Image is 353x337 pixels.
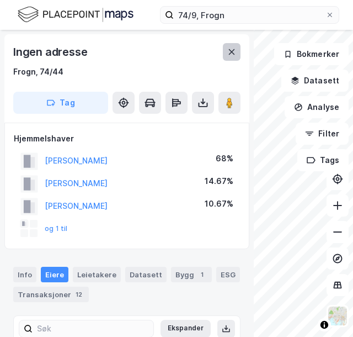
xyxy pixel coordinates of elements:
div: Info [13,267,36,282]
button: Tag [13,92,108,114]
div: ESG [216,267,240,282]
img: logo.f888ab2527a4732fd821a326f86c7f29.svg [18,5,133,24]
input: Søk [33,320,153,337]
button: Tags [297,149,349,171]
button: Datasett [281,70,349,92]
button: Analyse [285,96,349,118]
div: Datasett [125,267,167,282]
div: Hjemmelshaver [14,132,240,145]
iframe: Chat Widget [298,284,353,337]
div: 68% [216,152,233,165]
div: Ingen adresse [13,43,89,61]
div: 14.67% [205,175,233,188]
div: Bygg [171,267,212,282]
div: 10.67% [205,197,233,210]
input: Søk på adresse, matrikkel, gårdeiere, leietakere eller personer [174,7,325,23]
div: 1 [196,269,207,280]
div: Kontrollprogram for chat [298,284,353,337]
div: Transaksjoner [13,287,89,302]
div: Leietakere [73,267,121,282]
button: Filter [296,123,349,145]
button: Bokmerker [274,43,349,65]
div: Eiere [41,267,68,282]
div: 12 [73,289,84,300]
div: Frogn, 74/44 [13,65,63,78]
